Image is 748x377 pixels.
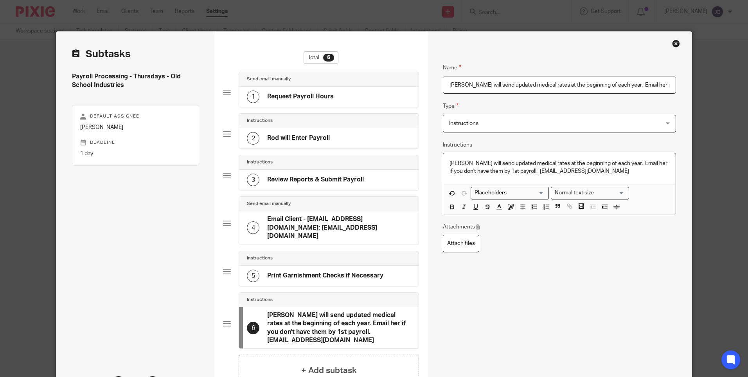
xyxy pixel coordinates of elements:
[443,235,479,252] label: Attach files
[72,47,131,61] h2: Subtasks
[80,150,191,158] p: 1 day
[551,187,629,199] div: Text styles
[304,51,338,64] div: Total
[471,187,549,199] div: Search for option
[553,189,595,197] span: Normal text size
[472,189,544,197] input: Search for option
[301,364,357,377] h4: + Add subtask
[247,159,273,165] h4: Instructions
[247,270,259,282] div: 5
[72,72,199,89] h4: Payroll Processing - Thursdays - Old School Industries
[247,201,291,207] h4: Send email manually
[80,140,191,146] p: Deadline
[672,40,680,47] div: Close this dialog window
[247,76,291,82] h4: Send email manually
[267,272,383,280] h4: Print Garnishment Checks if Necessary
[247,322,259,334] div: 6
[247,118,273,124] h4: Instructions
[267,215,411,240] h4: Email Client - [EMAIL_ADDRESS][DOMAIN_NAME]; [EMAIL_ADDRESS][DOMAIN_NAME]
[443,63,461,72] label: Name
[551,187,629,199] div: Search for option
[267,134,330,142] h4: Rod will Enter Payroll
[80,113,191,120] p: Default assignee
[247,91,259,103] div: 1
[471,187,549,199] div: Placeholders
[80,123,191,131] p: [PERSON_NAME]
[443,141,472,149] label: Instructions
[443,223,481,231] p: Attachments
[247,255,273,261] h4: Instructions
[450,159,669,176] p: [PERSON_NAME] will send updated medical rates at the beginning of each year. Email her if you don...
[267,92,334,101] h4: Request Payroll Hours
[247,174,259,186] div: 3
[323,54,334,62] div: 6
[443,101,459,111] label: Type
[596,189,624,197] input: Search for option
[267,311,411,345] h4: [PERSON_NAME] will send updated medical rates at the beginning of each year. Email her if you don...
[247,297,273,303] h4: Instructions
[247,132,259,145] div: 2
[449,121,478,126] span: Instructions
[267,176,364,184] h4: Review Reports & Submit Payroll
[247,221,259,234] div: 4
